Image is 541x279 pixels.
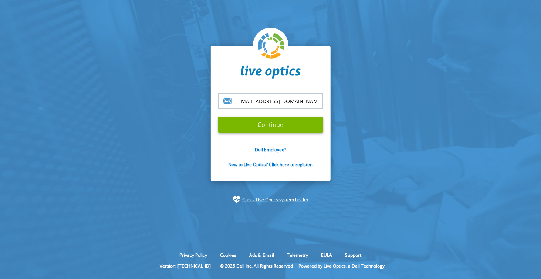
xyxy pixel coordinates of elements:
[174,252,213,258] a: Privacy Policy
[241,65,301,79] img: liveoptics-word.svg
[316,252,338,258] a: EULA
[228,161,313,168] a: New to Live Optics? Click here to register.
[255,147,286,153] a: Dell Employee?
[258,33,285,60] img: liveoptics-logo.svg
[156,263,215,269] li: Version: [TECHNICAL_ID]
[217,263,297,269] li: © 2025 Dell Inc. All Rights Reserved
[218,117,323,133] input: Continue
[340,252,367,258] a: Support
[215,252,242,258] a: Cookies
[282,252,314,258] a: Telemetry
[218,93,323,109] input: email@address.com
[299,263,385,269] li: Powered by Live Optics, a Dell Technology
[244,252,280,258] a: Ads & Email
[242,196,308,204] a: Check Live Optics system health
[233,196,240,204] img: status-check-icon.svg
